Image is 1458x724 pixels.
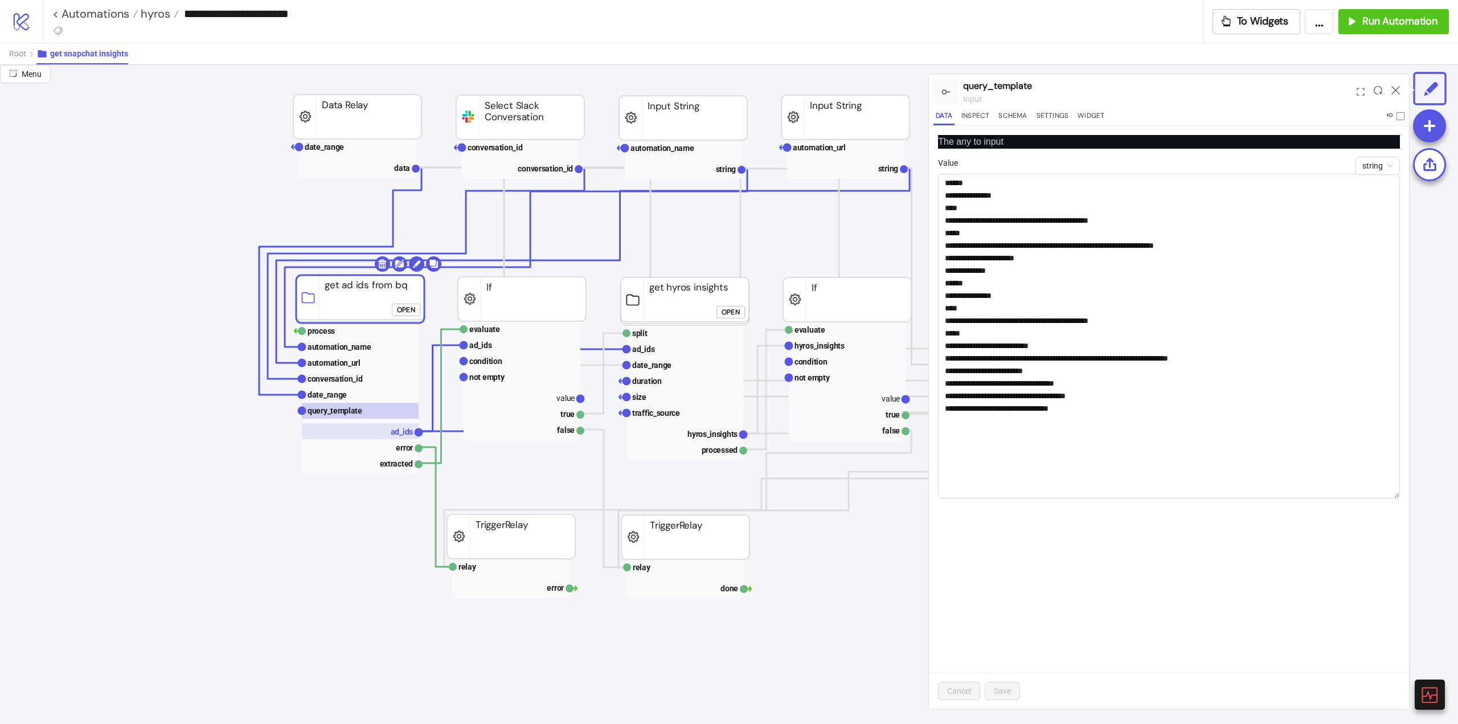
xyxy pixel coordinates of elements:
button: Open [716,306,745,318]
text: traffic_source [632,408,680,418]
text: conversation_id [468,143,523,152]
div: input [963,93,1352,105]
button: Data [933,110,955,125]
text: automation_name [308,342,371,351]
span: get snapchat insights [50,49,128,58]
span: expand [1357,88,1365,96]
text: date_range [632,361,671,370]
button: Open [392,304,420,316]
text: duration [632,377,662,386]
div: query_template [963,79,1352,93]
text: conversation_id [308,374,363,383]
div: Open [397,303,415,316]
button: Run Automation [1338,9,1449,34]
text: data [394,163,410,173]
text: split [632,329,648,338]
text: hyros_insights [687,430,738,439]
span: To Widgets [1237,15,1289,28]
span: Menu [22,69,42,79]
text: automation_url [793,143,846,152]
text: relay [633,563,651,572]
button: Cancel [938,682,980,700]
text: evaluate [469,325,500,334]
text: hyros_insights [794,341,845,350]
text: condition [794,357,828,366]
label: Value [938,157,965,169]
button: ... [1305,9,1334,34]
a: hyros [138,8,179,19]
text: date_range [308,390,347,399]
text: conversation_id [518,164,573,173]
button: Schema [996,110,1029,125]
text: string [878,164,899,173]
text: not empty [469,373,505,382]
text: query_template [308,406,362,415]
div: Open [722,305,740,318]
span: Root [9,49,26,58]
text: not empty [794,373,830,382]
button: Widget [1075,110,1107,125]
text: condition [469,357,502,366]
button: To Widgets [1213,9,1301,34]
span: string [1362,157,1393,174]
span: hyros [138,6,170,21]
span: Run Automation [1362,15,1437,28]
text: value [556,394,575,403]
text: evaluate [794,325,825,334]
textarea: Value [938,174,1400,498]
text: ad_ids [391,427,413,436]
a: < Automations [52,8,138,19]
text: automation_name [630,144,694,153]
button: Root [9,43,36,64]
text: value [882,394,900,403]
button: Inspect [959,110,992,125]
button: get snapchat insights [36,43,128,64]
text: size [632,392,646,402]
text: ad_ids [632,345,655,354]
button: Save [985,682,1020,700]
text: automation_url [308,358,361,367]
p: The any to input [938,135,1400,149]
text: process [308,326,335,336]
text: ad_ids [469,341,492,350]
text: relay [458,562,477,571]
text: date_range [305,142,344,152]
button: Settings [1034,110,1071,125]
span: radius-bottomright [9,69,17,77]
text: string [716,165,736,174]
